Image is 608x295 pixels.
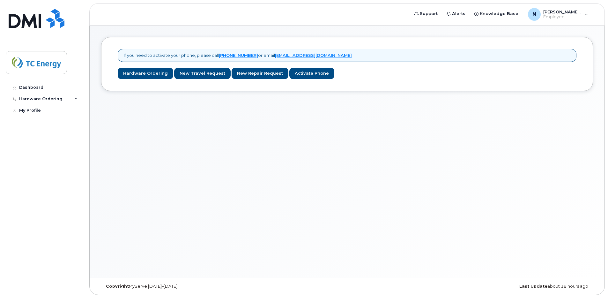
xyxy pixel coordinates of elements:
[174,68,231,79] a: New Travel Request
[580,267,603,290] iframe: Messenger Launcher
[429,284,593,289] div: about 18 hours ago
[289,68,334,79] a: Activate Phone
[219,53,258,58] a: [PHONE_NUMBER]
[124,52,352,58] p: If you need to activate your phone, please call or email
[519,284,547,289] strong: Last Update
[101,284,265,289] div: MyServe [DATE]–[DATE]
[118,68,173,79] a: Hardware Ordering
[232,68,288,79] a: New Repair Request
[275,53,352,58] a: [EMAIL_ADDRESS][DOMAIN_NAME]
[106,284,129,289] strong: Copyright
